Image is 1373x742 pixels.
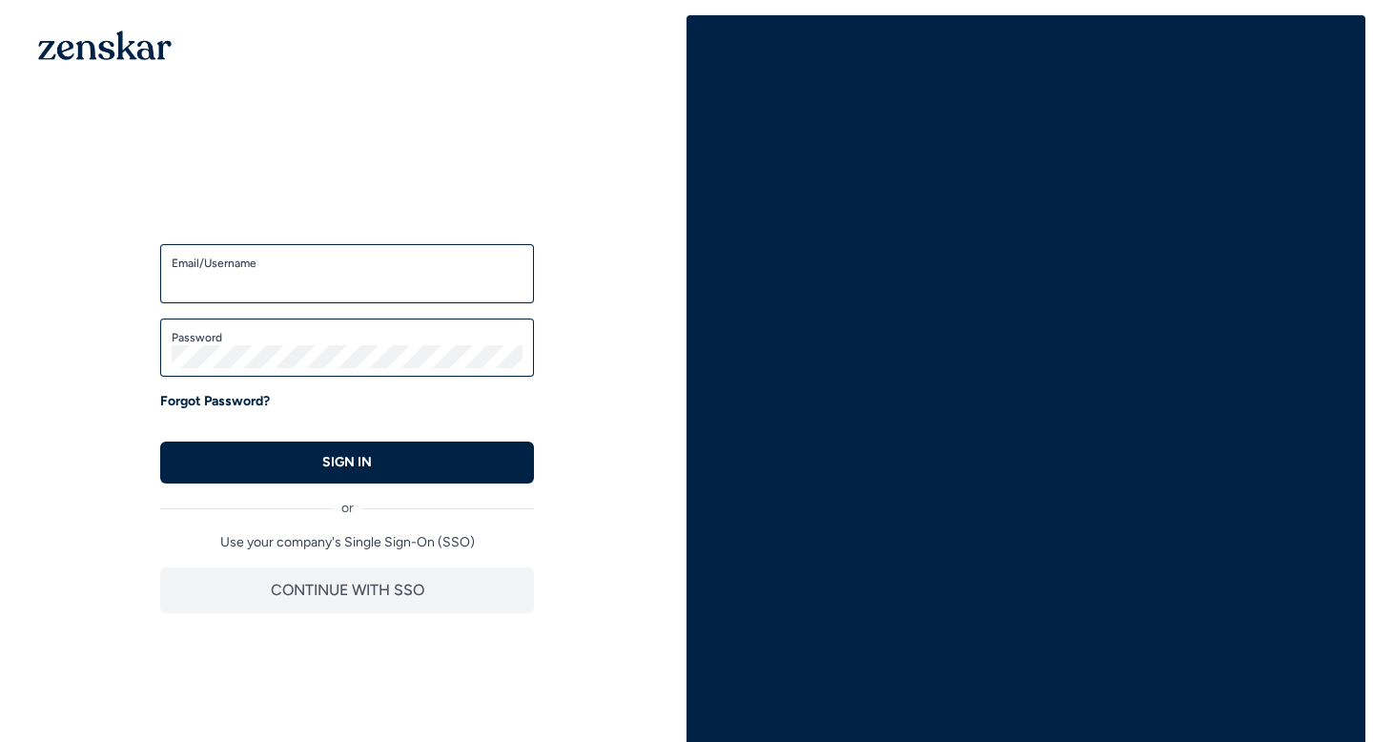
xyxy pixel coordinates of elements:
[160,567,534,613] button: CONTINUE WITH SSO
[160,442,534,484] button: SIGN IN
[160,484,534,518] div: or
[38,31,172,60] img: 1OGAJ2xQqyY4LXKgY66KYq0eOWRCkrZdAb3gUhuVAqdWPZE9SRJmCz+oDMSn4zDLXe31Ii730ItAGKgCKgCCgCikA4Av8PJUP...
[172,256,523,271] label: Email/Username
[322,453,372,472] p: SIGN IN
[172,330,523,345] label: Password
[160,533,534,552] p: Use your company's Single Sign-On (SSO)
[160,392,270,411] a: Forgot Password?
